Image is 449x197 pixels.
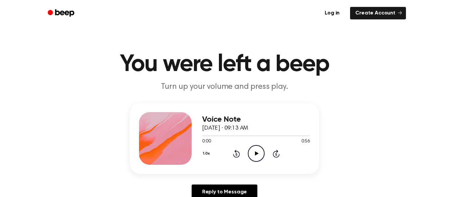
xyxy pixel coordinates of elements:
button: 1.0x [202,148,212,159]
a: Beep [43,7,80,20]
h1: You were left a beep [56,53,393,76]
a: Log in [318,6,346,21]
a: Create Account [350,7,406,19]
span: 0:56 [301,138,310,145]
span: 0:00 [202,138,211,145]
p: Turn up your volume and press play. [98,82,351,92]
span: [DATE] · 09:13 AM [202,125,248,131]
h3: Voice Note [202,115,310,124]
